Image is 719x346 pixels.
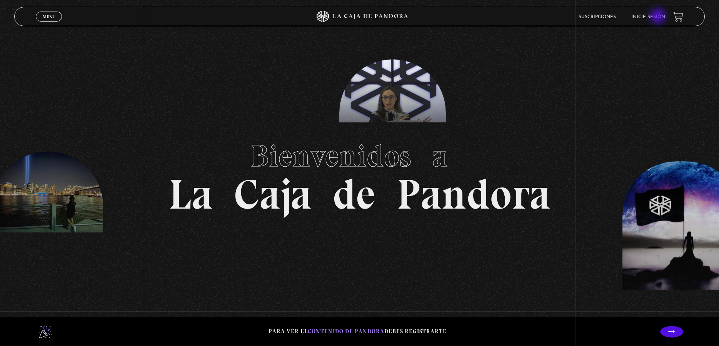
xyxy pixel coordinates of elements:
span: contenido de Pandora [308,328,384,335]
p: Para ver el debes registrarte [269,326,447,337]
a: View your shopping cart [673,11,683,22]
span: Bienvenidos a [250,137,469,174]
span: Menu [43,14,55,19]
span: Cerrar [40,21,58,26]
a: Inicie sesión [631,15,665,19]
a: Suscripciones [579,15,616,19]
h1: La Caja de Pandora [168,131,551,216]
